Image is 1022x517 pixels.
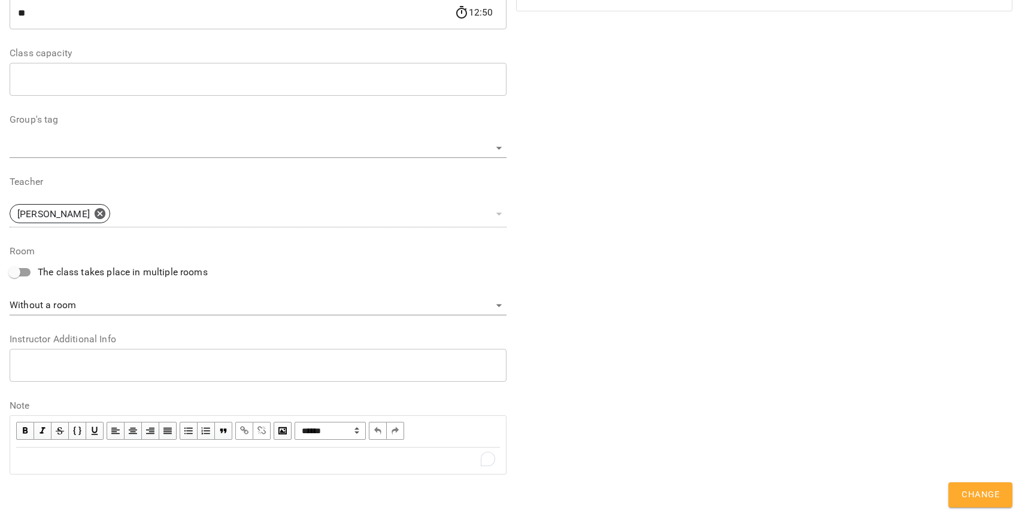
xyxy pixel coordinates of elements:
button: Align Center [125,422,142,440]
div: [PERSON_NAME] [10,204,110,223]
label: Instructor Additional Info [10,334,507,344]
p: [PERSON_NAME] [17,207,90,221]
button: UL [180,422,198,440]
button: Image [274,422,292,440]
div: Without a room [10,296,507,315]
button: Strikethrough [51,422,69,440]
button: Blockquote [215,422,232,440]
span: Change [962,487,999,503]
div: To enrich screen reader interactions, please activate Accessibility in Grammarly extension settings [11,448,505,473]
label: Class capacity [10,48,507,58]
button: Change [948,482,1012,507]
button: Align Left [107,422,125,440]
button: Bold [16,422,34,440]
button: Undo [369,422,387,440]
button: Align Right [142,422,159,440]
button: OL [198,422,215,440]
label: Group's tag [10,115,507,124]
label: Room [10,247,507,256]
button: Remove Link [253,422,271,440]
select: Block type [295,422,366,440]
div: [PERSON_NAME] [10,200,507,227]
span: The class takes place in multiple rooms [38,265,208,279]
button: Monospace [69,422,86,440]
label: Note [10,401,507,410]
button: Redo [387,422,404,440]
button: Underline [86,422,104,440]
button: Link [235,422,253,440]
button: Italic [34,422,51,440]
label: Teacher [10,177,507,187]
span: Normal [295,422,366,440]
button: Align Justify [159,422,177,440]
